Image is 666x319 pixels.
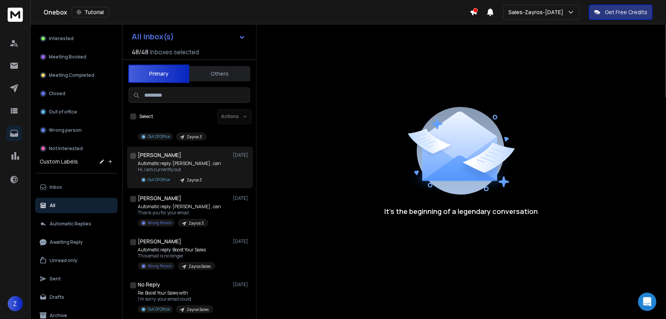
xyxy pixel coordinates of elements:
p: Thank you for your email. [138,210,221,216]
p: Inbox [50,184,62,190]
h3: Custom Labels [40,158,78,165]
div: Open Intercom Messenger [638,293,656,311]
p: Unread only [50,257,77,264]
p: Not Interested [49,146,83,152]
p: Interested [49,36,74,42]
p: Archive [50,313,67,319]
label: Select [139,113,153,120]
p: Out of office [49,109,77,115]
p: Hi, I am currently out [138,167,221,173]
h1: No Reply [138,281,160,288]
p: Zayros 3 [187,134,202,140]
h1: [PERSON_NAME] [138,238,181,245]
p: Get Free Credits [605,8,647,16]
button: Get Free Credits [589,5,653,20]
h1: [PERSON_NAME] [138,151,181,159]
p: It’s the beginning of a legendary conversation [385,206,538,217]
button: Unread only [35,253,118,268]
button: Automatic Replies [35,216,118,232]
p: Wrong Person [148,220,172,226]
button: Interested [35,31,118,46]
button: Tutorial [72,7,109,18]
p: Automatic Replies [50,221,91,227]
p: Drafts [50,294,64,300]
button: Drafts [35,290,118,305]
button: Awaiting Reply [35,235,118,250]
p: [DATE] [233,195,250,201]
h1: All Inbox(s) [132,33,174,40]
p: Zayros Sales [187,307,209,313]
p: Out Of Office [148,177,170,183]
p: [DATE] [233,238,250,245]
h1: [PERSON_NAME] [138,194,181,202]
button: Z [8,296,23,311]
div: Onebox [44,7,470,18]
h3: Inboxes selected [150,47,199,57]
p: Re: Boost Your Sales with [138,290,213,296]
p: Automatic reply: Boost Your Sales [138,247,215,253]
p: Closed [49,91,65,97]
span: 48 / 48 [132,47,148,57]
p: I'm sorry, your email could [138,296,213,302]
button: Out of office [35,104,118,120]
p: Zayros 3 [187,177,202,183]
button: Others [189,65,250,82]
p: Sent [50,276,61,282]
p: Wrong Person [148,263,172,269]
button: Sent [35,271,118,287]
p: [DATE] [233,152,250,158]
button: Meeting Booked [35,49,118,65]
p: Automatic reply: [PERSON_NAME] , can [138,204,221,210]
button: Wrong person [35,123,118,138]
p: Out Of Office [148,134,170,139]
p: Out Of Office [148,306,170,312]
p: Meeting Booked [49,54,86,60]
button: Closed [35,86,118,101]
p: All [50,202,55,209]
button: All Inbox(s) [126,29,252,44]
p: Meeting Completed [49,72,94,78]
p: This email is no longer [138,253,215,259]
button: Primary [128,65,189,83]
button: Not Interested [35,141,118,156]
p: Automatic reply: [PERSON_NAME] , can [138,160,221,167]
p: Sales-Zayros-[DATE] [508,8,566,16]
p: Zayros 3 [189,220,204,226]
button: All [35,198,118,213]
button: Meeting Completed [35,68,118,83]
p: Wrong person [49,127,82,133]
p: Awaiting Reply [50,239,83,245]
p: [DATE] [233,282,250,288]
p: Zayros Sales [189,264,211,269]
button: Inbox [35,180,118,195]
